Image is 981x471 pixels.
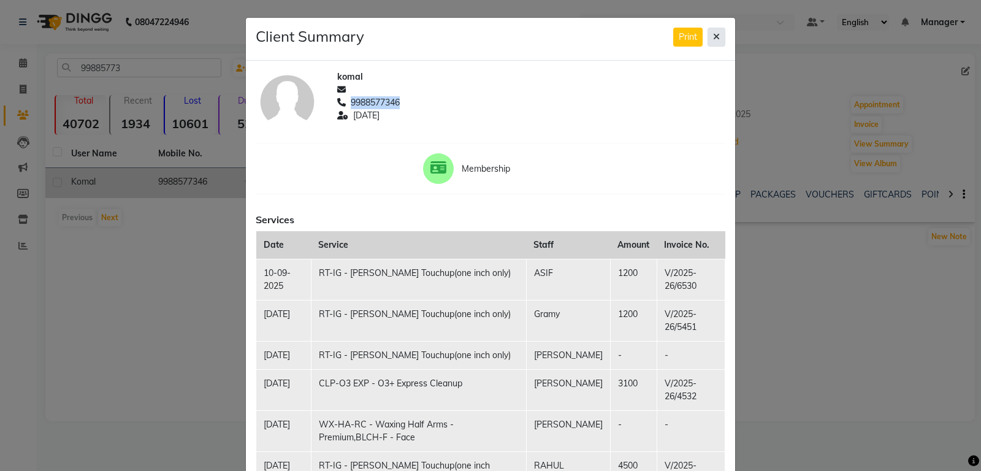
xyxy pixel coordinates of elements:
td: - [610,410,657,451]
th: Date [256,231,311,259]
td: RT-IG - [PERSON_NAME] Touchup(one inch only) [311,341,526,369]
td: 10-09-2025 [256,259,311,300]
td: 1200 [610,300,657,341]
td: 1200 [610,259,657,300]
th: Service [311,231,526,259]
h4: Client Summary [256,28,364,45]
td: [DATE] [256,300,311,341]
span: [DATE] [353,109,380,122]
h6: Services [256,214,725,226]
td: V/2025-26/5451 [657,300,725,341]
td: - [610,341,657,369]
td: ASIF [526,259,610,300]
span: Membership [462,163,558,175]
td: RT-IG - [PERSON_NAME] Touchup(one inch only) [311,300,526,341]
th: Invoice No. [657,231,725,259]
td: [PERSON_NAME] [526,410,610,451]
td: [DATE] [256,410,311,451]
td: CLP-O3 EXP - O3+ Express Cleanup [311,369,526,410]
td: V/2025-26/4532 [657,369,725,410]
td: - [657,410,725,451]
td: V/2025-26/6530 [657,259,725,300]
span: 9988577346 [351,96,400,109]
td: WX-HA-RC - Waxing Half Arms - Premium,BLCH-F - Face [311,410,526,451]
span: komal [337,71,363,83]
td: - [657,341,725,369]
th: Amount [610,231,657,259]
button: Print [673,28,703,47]
td: Gramy [526,300,610,341]
td: [PERSON_NAME] [526,341,610,369]
td: [DATE] [256,341,311,369]
td: [PERSON_NAME] [526,369,610,410]
td: 3100 [610,369,657,410]
td: [DATE] [256,369,311,410]
th: Staff [526,231,610,259]
td: RT-IG - [PERSON_NAME] Touchup(one inch only) [311,259,526,300]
